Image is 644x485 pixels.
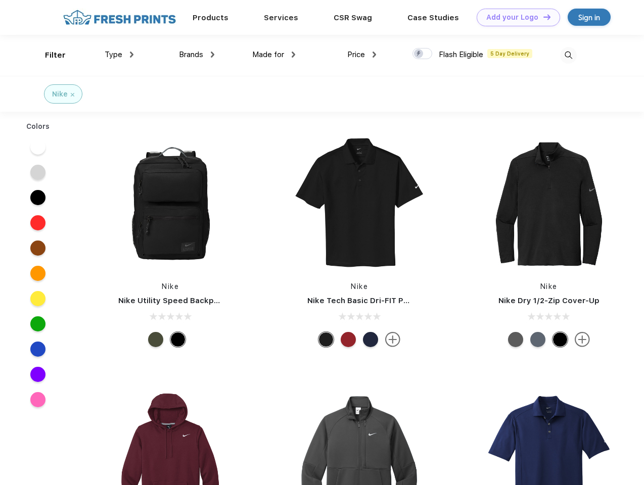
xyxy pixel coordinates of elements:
img: more.svg [385,332,400,347]
img: dropdown.png [292,52,295,58]
a: Nike [351,282,368,290]
div: Navy Heather [530,332,545,347]
img: DT [543,14,550,20]
img: more.svg [575,332,590,347]
span: 5 Day Delivery [487,49,532,58]
div: Black [170,332,186,347]
a: Nike Dry 1/2-Zip Cover-Up [498,296,600,305]
div: Nike [52,89,68,100]
div: Midnight Navy [363,332,378,347]
div: Black [318,332,334,347]
img: func=resize&h=266 [482,137,616,271]
span: Flash Eligible [439,50,483,59]
a: Nike Utility Speed Backpack [118,296,227,305]
div: Sign in [578,12,600,23]
img: desktop_search.svg [560,47,577,64]
img: filter_cancel.svg [71,93,74,96]
a: CSR Swag [334,13,372,22]
div: Black Heather [508,332,523,347]
a: Sign in [568,9,611,26]
span: Type [105,50,122,59]
span: Brands [179,50,203,59]
a: Services [264,13,298,22]
div: Add your Logo [486,13,538,22]
a: Nike Tech Basic Dri-FIT Polo [307,296,416,305]
img: dropdown.png [373,52,376,58]
a: Nike [162,282,179,290]
img: dropdown.png [130,52,133,58]
div: Cargo Khaki [148,332,163,347]
img: dropdown.png [211,52,214,58]
a: Products [193,13,228,22]
div: Filter [45,50,66,61]
img: fo%20logo%202.webp [60,9,179,26]
a: Nike [540,282,558,290]
img: func=resize&h=266 [103,137,238,271]
span: Made for [252,50,284,59]
img: func=resize&h=266 [292,137,427,271]
div: Pro Red [341,332,356,347]
div: Black [553,332,568,347]
div: Colors [19,121,58,132]
span: Price [347,50,365,59]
